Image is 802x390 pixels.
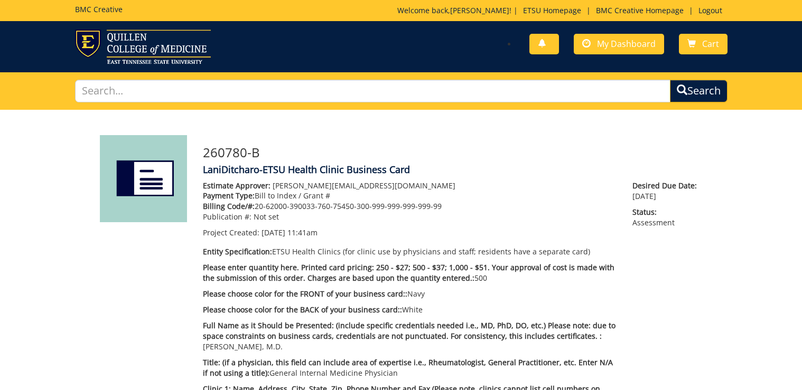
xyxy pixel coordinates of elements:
span: Status: [632,207,702,217]
span: [DATE] 11:41am [262,227,318,237]
span: My Dashboard [597,38,656,50]
p: ETSU Health Clinics (for clinic use by physicians and staff; residents have a separate card) [203,246,617,257]
span: Estimate Approver: [203,180,271,191]
a: [PERSON_NAME] [450,5,509,15]
a: ETSU Homepage [518,5,586,15]
span: Please enter quantity here. Printed card pricing: 250 - $27; 500 - $37; 1,000 - $51. Your approva... [203,262,614,283]
span: Publication #: [203,212,251,222]
p: 20-62000-390033-760-75450-300-999-999-999-999-99 [203,201,617,212]
p: [DATE] [632,180,702,202]
a: Cart [679,34,728,54]
button: Search [670,80,728,102]
img: ETSU logo [75,30,211,64]
p: Bill to Index / Grant # [203,191,617,201]
h4: LaniDitcharo-ETSU Health Clinic Business Card [203,165,702,175]
input: Search... [75,80,670,102]
p: Assessment [632,207,702,228]
span: Project Created: [203,227,259,237]
span: Please choose color for the FRONT of your business card:: [203,289,407,299]
h3: 260780-B [203,146,702,159]
p: [PERSON_NAME], M.D. [203,320,617,352]
p: 500 [203,262,617,283]
span: Desired Due Date: [632,180,702,191]
span: Not set [254,212,279,222]
img: Product featured image [100,135,187,222]
span: Billing Code/#: [203,201,255,211]
a: Logout [693,5,728,15]
p: General Internal Medicine Physician [203,357,617,378]
a: My Dashboard [574,34,664,54]
span: Please choose color for the BACK of your business card:: [203,305,402,315]
h5: BMC Creative [75,5,123,13]
p: Welcome back, ! | | | [397,5,728,16]
span: Title: (if a physician, this field can include area of expertise i.e., Rheumatologist, General Pr... [203,357,613,378]
span: Full Name as it Should be Presented: (include specific credentials needed i.e., MD, PhD, DO, etc.... [203,320,616,341]
p: Navy [203,289,617,299]
span: Payment Type: [203,191,255,201]
p: White [203,305,617,315]
a: BMC Creative Homepage [591,5,689,15]
p: [PERSON_NAME][EMAIL_ADDRESS][DOMAIN_NAME] [203,180,617,191]
span: Cart [702,38,719,50]
span: Entity Specification: [203,246,272,256]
